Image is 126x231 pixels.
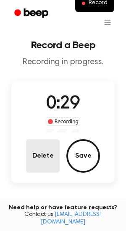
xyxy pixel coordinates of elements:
[7,57,119,67] p: Recording in progress.
[5,211,121,226] span: Contact us
[7,40,119,50] h1: Record a Beep
[46,117,81,126] div: Recording
[66,139,100,173] button: Save Audio Record
[97,12,118,32] button: Open menu
[41,212,102,225] a: [EMAIL_ADDRESS][DOMAIN_NAME]
[26,139,60,173] button: Delete Audio Record
[8,5,56,22] a: Beep
[46,95,80,113] span: 0:29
